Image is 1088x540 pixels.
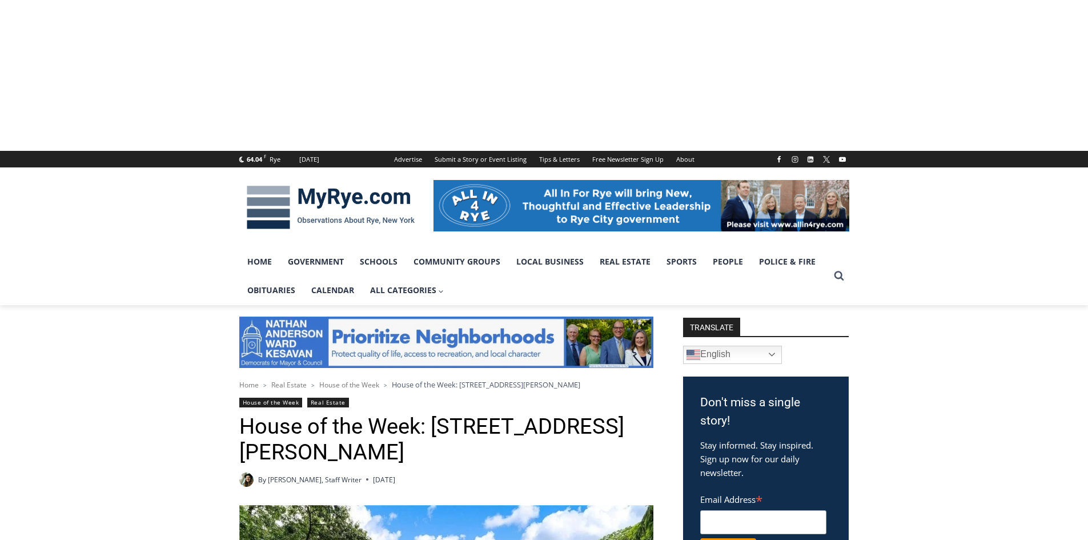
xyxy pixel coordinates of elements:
a: Author image [239,473,254,487]
a: Obituaries [239,276,303,305]
img: MyRye.com [239,178,422,237]
span: House of the Week: [STREET_ADDRESS][PERSON_NAME] [392,379,580,390]
a: Police & Fire [751,247,824,276]
a: House of the Week [239,398,303,407]
a: About [670,151,701,167]
a: Sports [659,247,705,276]
nav: Primary Navigation [239,247,829,305]
div: [DATE] [299,154,319,165]
a: Advertise [388,151,428,167]
img: All in for Rye [433,180,849,231]
span: > [263,381,267,389]
strong: TRANSLATE [683,318,740,336]
a: Linkedin [804,153,817,166]
a: YouTube [836,153,849,166]
a: Real Estate [271,380,307,390]
a: Free Newsletter Sign Up [586,151,670,167]
p: Stay informed. Stay inspired. Sign up now for our daily newsletter. [700,438,832,479]
h3: Don't miss a single story! [700,394,832,430]
a: Instagram [788,153,802,166]
span: All Categories [370,284,444,297]
span: F [264,153,266,159]
a: Real Estate [307,398,349,407]
a: English [683,346,782,364]
button: View Search Form [829,266,849,286]
a: Real Estate [592,247,659,276]
a: Calendar [303,276,362,305]
a: Home [239,247,280,276]
h1: House of the Week: [STREET_ADDRESS][PERSON_NAME] [239,414,653,466]
time: [DATE] [373,474,395,485]
div: Rye [270,154,280,165]
span: By [258,474,266,485]
a: Facebook [772,153,786,166]
a: House of the Week [319,380,379,390]
a: Schools [352,247,406,276]
nav: Secondary Navigation [388,151,701,167]
a: Community Groups [406,247,508,276]
span: 64.04 [247,155,262,163]
img: (PHOTO: MyRye.com Intern and Editor Tucker Smith. Contributed.)Tucker Smith, MyRye.com [239,473,254,487]
a: Local Business [508,247,592,276]
a: Tips & Letters [533,151,586,167]
label: Email Address [700,488,826,509]
a: Government [280,247,352,276]
a: X [820,153,833,166]
a: All Categories [362,276,452,305]
img: en [686,348,700,362]
a: Home [239,380,259,390]
span: > [384,381,387,389]
a: [PERSON_NAME], Staff Writer [268,475,362,485]
span: > [311,381,315,389]
a: People [705,247,751,276]
a: Submit a Story or Event Listing [428,151,533,167]
nav: Breadcrumbs [239,379,653,390]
